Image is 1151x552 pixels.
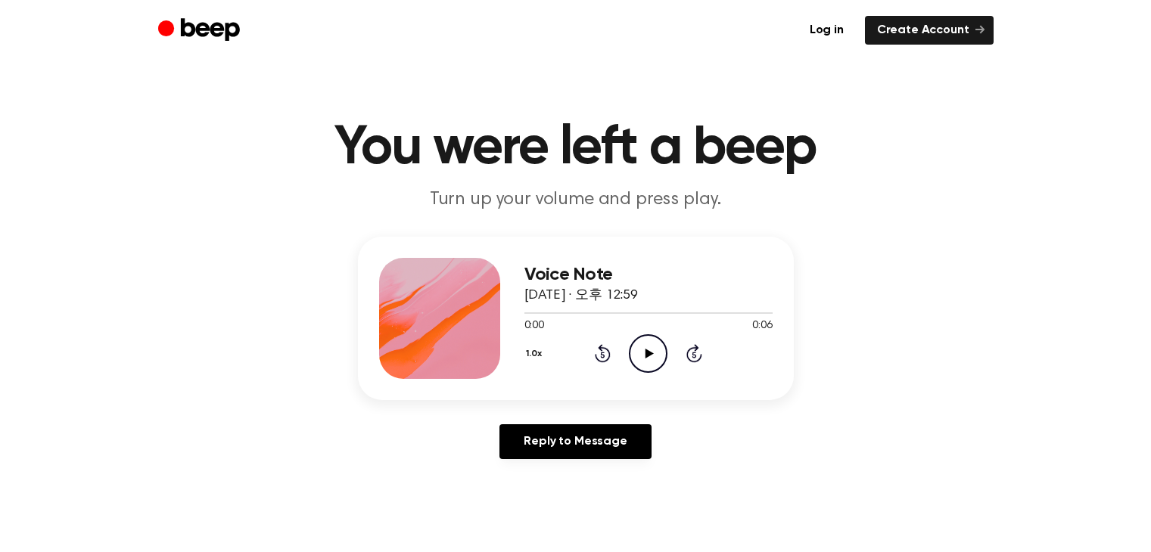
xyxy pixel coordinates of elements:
[752,318,772,334] span: 0:06
[524,318,544,334] span: 0:00
[865,16,994,45] a: Create Account
[499,424,651,459] a: Reply to Message
[158,16,244,45] a: Beep
[188,121,963,175] h1: You were left a beep
[524,265,773,285] h3: Voice Note
[524,341,548,367] button: 1.0x
[524,289,638,302] span: [DATE] · 오후 12:59
[798,16,856,45] a: Log in
[285,188,866,212] p: Turn up your volume and press play.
